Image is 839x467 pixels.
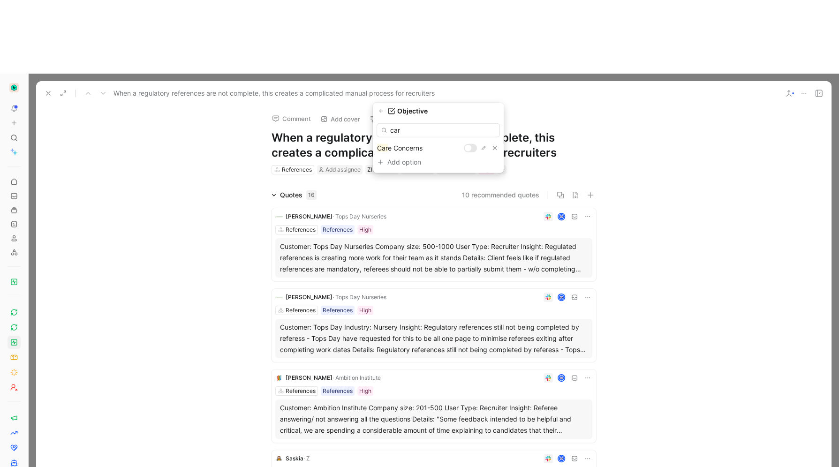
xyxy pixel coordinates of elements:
div: Add option [387,157,458,168]
mark: Car [377,144,388,152]
div: Objective [373,106,504,116]
span: e Concerns [388,144,423,152]
div: Care Concerns [373,141,504,155]
input: Search [377,123,500,137]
